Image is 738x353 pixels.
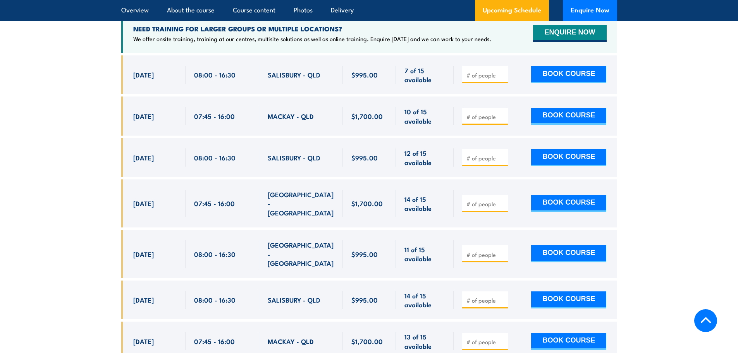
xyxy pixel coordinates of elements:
button: BOOK COURSE [531,333,606,350]
span: [DATE] [133,153,154,162]
span: 08:00 - 16:30 [194,153,236,162]
input: # of people [466,251,505,258]
p: We offer onsite training, training at our centres, multisite solutions as well as online training... [133,35,491,43]
span: 08:00 - 16:30 [194,295,236,304]
span: $995.00 [351,295,378,304]
span: $1,700.00 [351,112,383,121]
span: 07:45 - 16:00 [194,112,235,121]
button: BOOK COURSE [531,291,606,308]
span: [DATE] [133,295,154,304]
span: 07:45 - 16:00 [194,199,235,208]
input: # of people [466,338,505,346]
span: 11 of 15 available [404,245,445,263]
button: ENQUIRE NOW [533,25,606,42]
span: [DATE] [133,70,154,79]
button: BOOK COURSE [531,66,606,83]
input: # of people [466,296,505,304]
span: 07:45 - 16:00 [194,337,235,346]
span: 14 of 15 available [404,195,445,213]
span: MACKAY - QLD [268,337,314,346]
span: 08:00 - 16:30 [194,70,236,79]
button: BOOK COURSE [531,245,606,262]
span: [DATE] [133,112,154,121]
input: # of people [466,113,505,121]
span: $1,700.00 [351,199,383,208]
input: # of people [466,154,505,162]
span: 12 of 15 available [404,148,445,167]
span: 10 of 15 available [404,107,445,125]
span: MACKAY - QLD [268,112,314,121]
span: SALISBURY - QLD [268,153,320,162]
span: 08:00 - 16:30 [194,250,236,258]
span: $995.00 [351,70,378,79]
span: $995.00 [351,153,378,162]
span: [DATE] [133,250,154,258]
span: [GEOGRAPHIC_DATA] - [GEOGRAPHIC_DATA] [268,240,334,267]
button: BOOK COURSE [531,195,606,212]
input: # of people [466,200,505,208]
h4: NEED TRAINING FOR LARGER GROUPS OR MULTIPLE LOCATIONS? [133,24,491,33]
span: SALISBURY - QLD [268,295,320,304]
span: 14 of 15 available [404,291,445,309]
span: [GEOGRAPHIC_DATA] - [GEOGRAPHIC_DATA] [268,190,334,217]
span: $1,700.00 [351,337,383,346]
span: 7 of 15 available [404,66,445,84]
span: 13 of 15 available [404,332,445,350]
button: BOOK COURSE [531,108,606,125]
input: # of people [466,71,505,79]
span: [DATE] [133,337,154,346]
span: $995.00 [351,250,378,258]
span: [DATE] [133,199,154,208]
span: SALISBURY - QLD [268,70,320,79]
button: BOOK COURSE [531,149,606,166]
